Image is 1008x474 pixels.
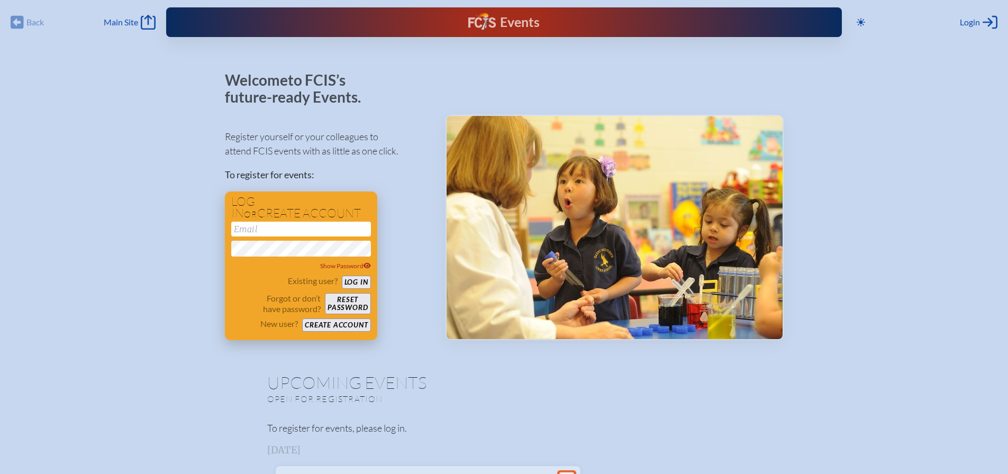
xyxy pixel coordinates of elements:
p: Register yourself or your colleagues to attend FCIS events with as little as one click. [225,130,429,158]
p: Existing user? [288,276,338,286]
span: Login [960,17,980,28]
span: or [244,209,257,220]
p: New user? [260,318,298,329]
img: Events [447,116,783,339]
h1: Upcoming Events [267,374,741,391]
button: Log in [342,276,371,289]
button: Create account [302,318,370,332]
span: Main Site [104,17,138,28]
p: Welcome to FCIS’s future-ready Events. [225,72,373,105]
button: Resetpassword [325,293,370,314]
span: Show Password [320,262,371,270]
p: To register for events: [225,168,429,182]
input: Email [231,222,371,236]
div: FCIS Events — Future ready [352,13,656,32]
a: Main Site [104,15,156,30]
h1: Log in create account [231,196,371,220]
p: Forgot or don’t have password? [231,293,321,314]
p: Open for registration [267,394,547,404]
p: To register for events, please log in. [267,421,741,435]
h3: [DATE] [267,445,741,455]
